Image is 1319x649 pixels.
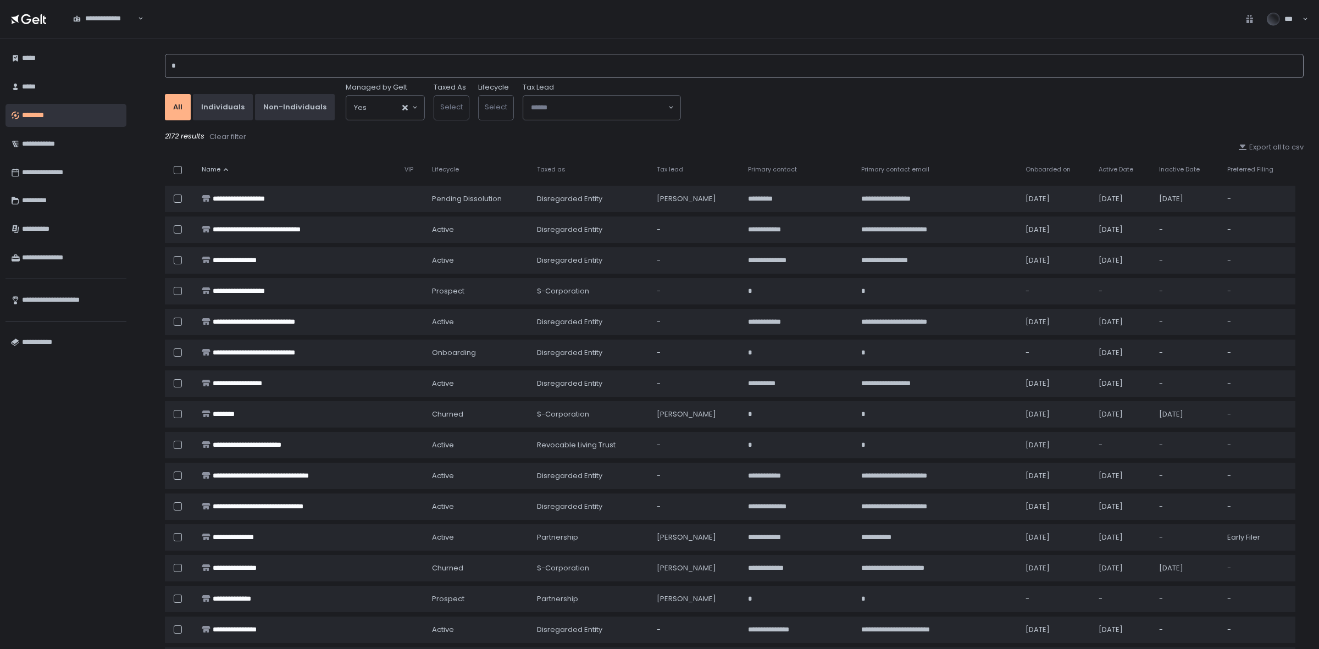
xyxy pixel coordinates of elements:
div: - [657,471,735,481]
span: VIP [404,165,413,174]
div: - [1099,594,1146,604]
div: [DATE] [1099,348,1146,358]
div: [DATE] [1026,225,1086,235]
div: All [173,102,182,112]
span: Active Date [1099,165,1133,174]
div: Disregarded Entity [537,625,644,635]
div: - [657,348,735,358]
div: Disregarded Entity [537,348,644,358]
span: onboarding [432,348,476,358]
div: - [1159,286,1214,296]
div: - [657,286,735,296]
div: Search for option [346,96,424,120]
div: - [1227,563,1289,573]
div: - [1227,594,1289,604]
span: active [432,317,454,327]
span: Tax Lead [523,82,554,92]
span: Name [202,165,220,174]
span: Taxed as [537,165,566,174]
div: - [1227,625,1289,635]
div: [DATE] [1026,256,1086,265]
div: [PERSON_NAME] [657,594,735,604]
div: Individuals [201,102,245,112]
span: active [432,225,454,235]
div: - [657,225,735,235]
button: Clear filter [209,131,247,142]
div: - [1159,502,1214,512]
div: [PERSON_NAME] [657,532,735,542]
input: Search for option [531,102,667,113]
div: - [1159,594,1214,604]
div: [DATE] [1026,194,1086,204]
div: - [1159,379,1214,389]
div: Disregarded Entity [537,225,644,235]
label: Taxed As [434,82,466,92]
div: [DATE] [1026,502,1086,512]
div: Disregarded Entity [537,502,644,512]
div: [DATE] [1099,317,1146,327]
div: Non-Individuals [263,102,326,112]
div: - [1026,286,1086,296]
span: Primary contact email [861,165,929,174]
span: Select [440,102,463,112]
div: [PERSON_NAME] [657,409,735,419]
div: Partnership [537,594,644,604]
div: [DATE] [1159,563,1214,573]
div: - [1227,256,1289,265]
div: - [1227,471,1289,481]
div: [DATE] [1026,409,1086,419]
div: [DATE] [1099,563,1146,573]
div: - [1227,379,1289,389]
div: S-Corporation [537,409,644,419]
div: - [1159,348,1214,358]
span: prospect [432,594,464,604]
span: active [432,502,454,512]
div: - [657,379,735,389]
span: active [432,440,454,450]
div: [DATE] [1026,532,1086,542]
div: - [1026,348,1086,358]
div: - [1227,317,1289,327]
div: [DATE] [1099,471,1146,481]
span: prospect [432,286,464,296]
div: - [1159,317,1214,327]
div: - [657,502,735,512]
span: active [432,532,454,542]
span: active [432,471,454,481]
div: - [1159,440,1214,450]
div: [DATE] [1099,225,1146,235]
button: All [165,94,191,120]
span: Onboarded on [1026,165,1071,174]
div: [DATE] [1159,194,1214,204]
div: Early Filer [1227,532,1289,542]
div: [DATE] [1026,563,1086,573]
div: Search for option [66,7,143,30]
div: Clear filter [209,132,246,142]
span: active [432,379,454,389]
div: [PERSON_NAME] [657,194,735,204]
div: - [1227,225,1289,235]
div: - [657,256,735,265]
div: [DATE] [1099,625,1146,635]
span: Primary contact [748,165,797,174]
div: Revocable Living Trust [537,440,644,450]
div: - [657,317,735,327]
div: [DATE] [1159,409,1214,419]
span: Preferred Filing [1227,165,1273,174]
div: - [1159,532,1214,542]
div: [DATE] [1099,502,1146,512]
div: Disregarded Entity [537,317,644,327]
span: Lifecycle [432,165,459,174]
div: - [1227,348,1289,358]
div: Search for option [523,96,680,120]
div: - [1227,440,1289,450]
span: Managed by Gelt [346,82,407,92]
div: [DATE] [1026,471,1086,481]
div: - [1099,440,1146,450]
div: [DATE] [1026,625,1086,635]
div: - [1227,502,1289,512]
span: Tax lead [657,165,683,174]
div: Partnership [537,532,644,542]
div: [DATE] [1099,256,1146,265]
